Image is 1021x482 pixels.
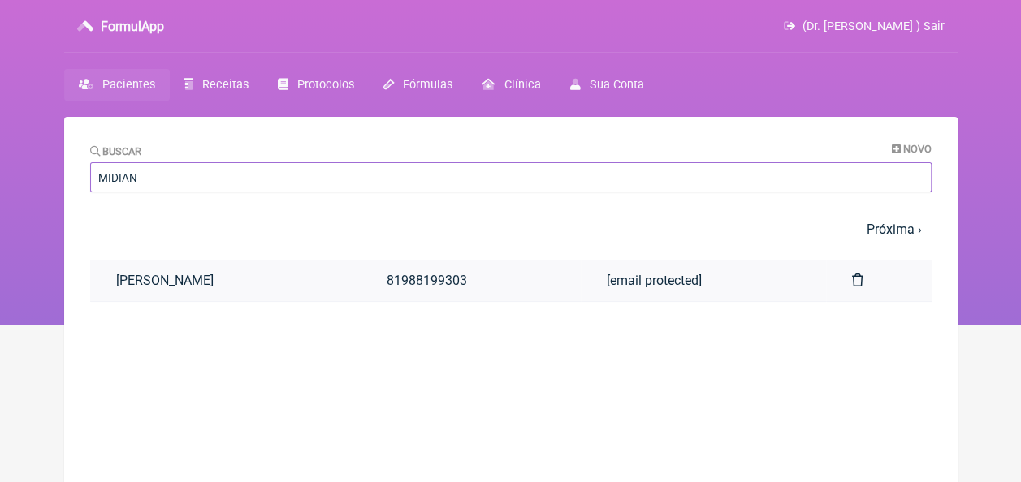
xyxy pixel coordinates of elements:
a: Fórmulas [369,69,467,101]
span: Receitas [202,78,249,92]
span: Novo [903,143,932,155]
input: Paciente [90,162,932,192]
span: (Dr. [PERSON_NAME] ) Sair [803,19,945,33]
label: Buscar [90,145,142,157]
span: Protocolos [297,78,354,92]
a: [PERSON_NAME] [90,260,361,301]
a: Próxima › [867,222,922,237]
a: 81988199303 [361,260,581,301]
a: Pacientes [64,69,170,101]
span: Pacientes [102,78,155,92]
a: Protocolos [263,69,369,101]
span: Clínica [504,78,540,92]
a: Clínica [467,69,555,101]
a: Sua Conta [555,69,658,101]
span: Fórmulas [403,78,452,92]
a: Novo [892,143,932,155]
span: [email protected] [607,273,702,288]
a: Receitas [170,69,263,101]
h3: FormulApp [101,19,164,34]
span: Sua Conta [590,78,644,92]
a: [email protected] [581,260,825,301]
nav: pager [90,212,932,247]
a: (Dr. [PERSON_NAME] ) Sair [784,19,944,33]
